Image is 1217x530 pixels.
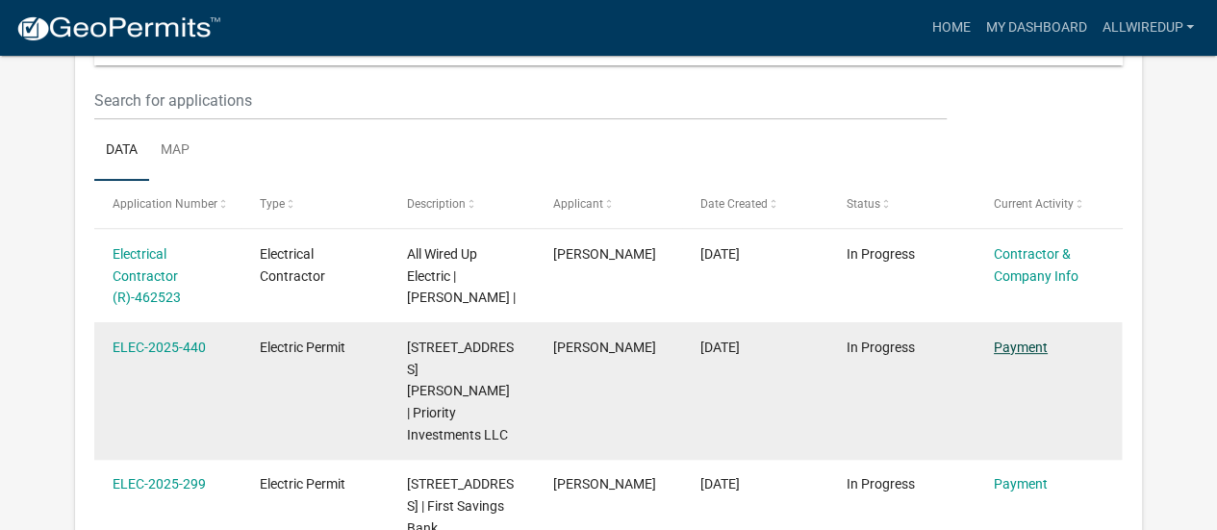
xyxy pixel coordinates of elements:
[700,197,768,211] span: Date Created
[113,197,217,211] span: Application Number
[700,476,740,492] span: 05/22/2025
[407,340,516,442] span: 904 FULTON ST | Priority Investments LLC
[994,197,1074,211] span: Current Activity
[994,476,1048,492] a: Payment
[94,181,241,227] datatable-header-cell: Application Number
[113,246,181,306] a: Electrical Contractor (R)-462523
[260,476,345,492] span: Electric Permit
[260,246,325,284] span: Electrical Contractor
[260,197,285,211] span: Type
[149,120,201,182] a: Map
[1094,10,1202,46] a: Allwiredup
[388,181,535,227] datatable-header-cell: Description
[553,246,656,262] span: Craig Hinkle
[553,340,656,355] span: Craig Hinkle
[407,246,516,306] span: All Wired Up Electric | Craig Hinkle |
[553,197,603,211] span: Applicant
[241,181,389,227] datatable-header-cell: Type
[847,246,915,262] span: In Progress
[828,181,976,227] datatable-header-cell: Status
[682,181,829,227] datatable-header-cell: Date Created
[847,476,915,492] span: In Progress
[847,340,915,355] span: In Progress
[977,10,1094,46] a: My Dashboard
[994,340,1048,355] a: Payment
[94,81,946,120] input: Search for applications
[113,476,206,492] a: ELEC-2025-299
[924,10,977,46] a: Home
[700,340,740,355] span: 08/12/2025
[994,246,1078,284] a: Contractor & Company Info
[700,246,740,262] span: 08/12/2025
[113,340,206,355] a: ELEC-2025-440
[553,476,656,492] span: Craig Hinkle
[535,181,682,227] datatable-header-cell: Applicant
[847,197,880,211] span: Status
[94,120,149,182] a: Data
[407,197,466,211] span: Description
[976,181,1123,227] datatable-header-cell: Current Activity
[260,340,345,355] span: Electric Permit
